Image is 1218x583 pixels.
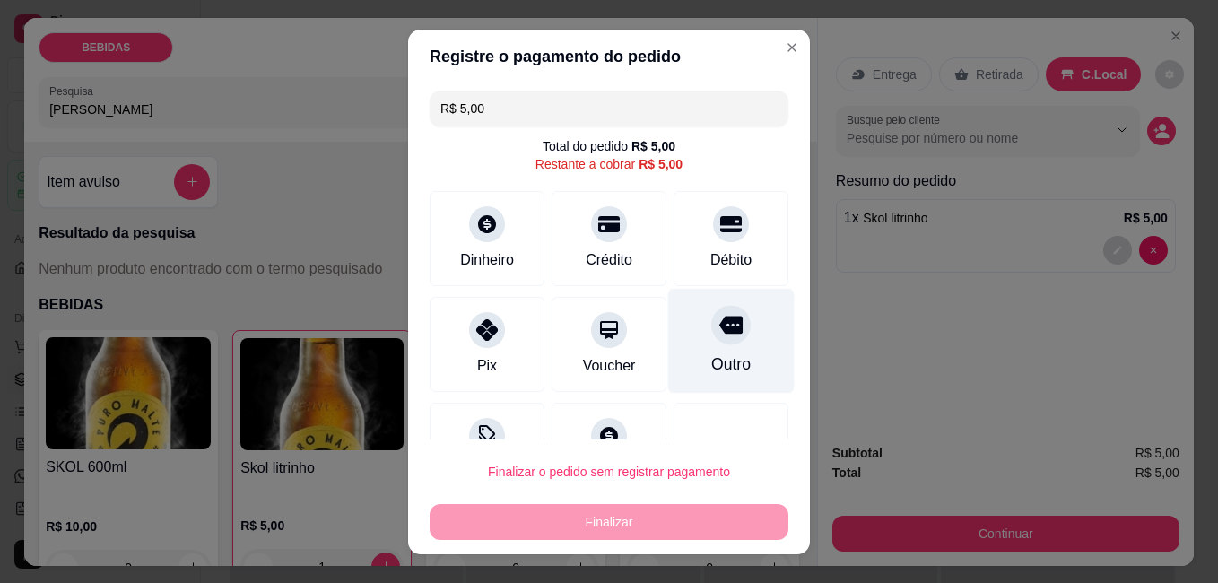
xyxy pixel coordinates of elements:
div: Dinheiro [460,249,514,271]
div: Pix [477,355,497,377]
div: R$ 5,00 [631,137,675,155]
div: Débito [710,249,752,271]
div: R$ 5,00 [639,155,683,173]
div: Restante a cobrar [535,155,683,173]
header: Registre o pagamento do pedido [408,30,810,83]
div: Total do pedido [543,137,675,155]
button: Close [778,33,806,62]
input: Ex.: hambúrguer de cordeiro [440,91,778,126]
div: Crédito [586,249,632,271]
div: Voucher [583,355,636,377]
button: Finalizar o pedido sem registrar pagamento [430,454,788,490]
div: Outro [711,352,751,376]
